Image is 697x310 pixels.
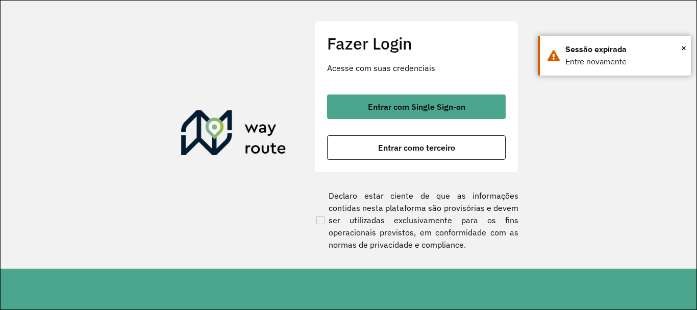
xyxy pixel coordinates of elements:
button: botão [327,94,506,119]
div: Sessão expirada [565,43,683,56]
font: Entre novamente [565,57,627,66]
img: Roteirizador AmbevTech [181,110,286,159]
font: × [681,42,686,54]
font: Fazer Login [327,33,412,54]
font: Entrar como terceiro [378,142,455,153]
button: Fechar [681,40,686,56]
font: Sessão expirada [565,45,627,54]
font: Declaro estar ciente de que as informações contidas nesta plataforma são provisórias e devem ser ... [329,190,518,250]
font: Acesse com suas credenciais [327,63,435,73]
font: Entrar com Single Sign-on [368,102,465,112]
button: botão [327,135,506,160]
